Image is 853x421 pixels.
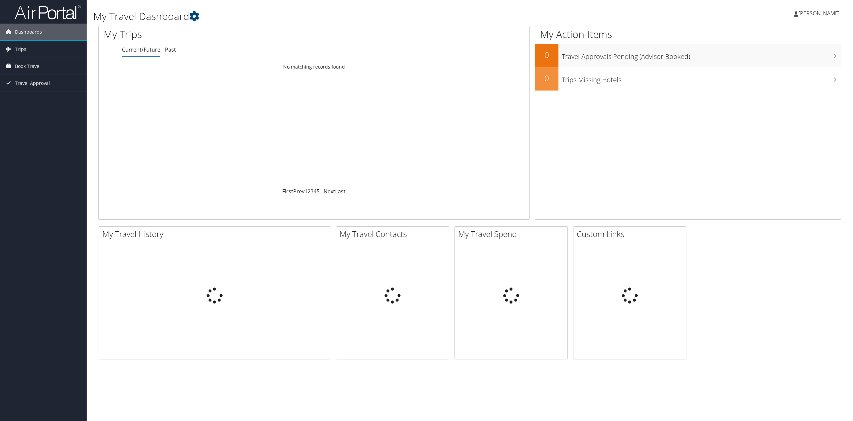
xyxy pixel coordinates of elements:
[562,49,841,61] h3: Travel Approvals Pending (Advisor Booked)
[562,72,841,85] h3: Trips Missing Hotels
[293,188,305,195] a: Prev
[535,73,558,84] h2: 0
[314,188,317,195] a: 4
[15,24,42,40] span: Dashboards
[798,10,840,17] span: [PERSON_NAME]
[165,46,176,53] a: Past
[308,188,311,195] a: 2
[317,188,320,195] a: 5
[99,61,529,73] td: No matching records found
[320,188,324,195] span: …
[335,188,346,195] a: Last
[15,4,81,20] img: airportal-logo.png
[794,3,846,23] a: [PERSON_NAME]
[15,58,41,75] span: Book Travel
[93,9,595,23] h1: My Travel Dashboard
[102,228,330,240] h2: My Travel History
[535,44,841,67] a: 0Travel Approvals Pending (Advisor Booked)
[15,75,50,92] span: Travel Approval
[458,228,567,240] h2: My Travel Spend
[311,188,314,195] a: 3
[324,188,335,195] a: Next
[15,41,26,58] span: Trips
[305,188,308,195] a: 1
[282,188,293,195] a: First
[535,27,841,41] h1: My Action Items
[577,228,686,240] h2: Custom Links
[535,49,558,61] h2: 0
[535,67,841,91] a: 0Trips Missing Hotels
[104,27,345,41] h1: My Trips
[122,46,160,53] a: Current/Future
[340,228,449,240] h2: My Travel Contacts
